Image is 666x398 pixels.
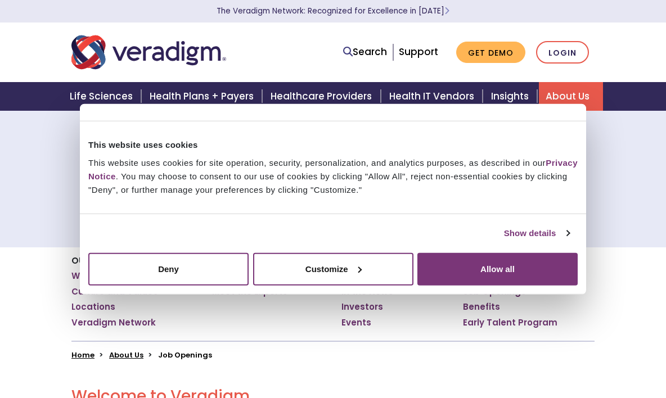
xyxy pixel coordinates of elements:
a: In the News [341,286,393,297]
a: Show details [504,227,569,240]
a: Veradigm Network [71,317,156,328]
button: Allow all [417,252,578,285]
a: Privacy Notice [88,157,578,180]
button: Deny [88,252,249,285]
a: Health Plans + Payers [143,82,264,111]
a: Events [341,317,371,328]
a: Who We Are [71,270,125,282]
a: Login [536,41,589,64]
a: Investors [341,301,383,313]
a: Support [399,45,438,58]
a: About Us [539,82,603,111]
span: Learn More [444,6,449,16]
a: The Veradigm Network: Recognized for Excellence in [DATE]Learn More [217,6,449,16]
a: Get Demo [456,42,525,64]
a: Healthcare Providers [264,82,382,111]
button: Customize [253,252,413,285]
a: Culture and Values [71,286,158,297]
img: Veradigm logo [71,34,226,71]
a: Job Openings [463,286,526,297]
div: This website uses cookies for site operation, security, personalization, and analytics purposes, ... [88,156,578,196]
a: Locations [71,301,115,313]
a: Health IT Vendors [382,82,484,111]
a: About Us [109,350,143,360]
a: Benefits [463,301,500,313]
div: This website uses cookies [88,138,578,152]
a: Home [71,350,94,360]
a: Life Sciences [63,82,143,111]
a: Early Talent Program [463,317,557,328]
a: Meet the Experts [212,286,287,297]
a: Search [343,44,387,60]
a: Insights [484,82,539,111]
